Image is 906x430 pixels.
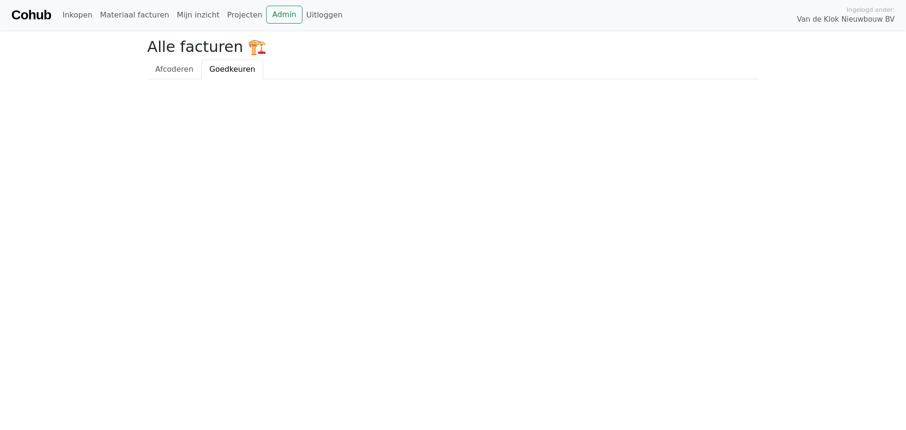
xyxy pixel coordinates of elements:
[210,65,255,74] span: Goedkeuren
[155,65,193,74] span: Afcoderen
[797,14,895,25] span: Van de Klok Nieuwbouw BV
[847,5,895,14] span: Ingelogd onder:
[223,6,266,25] a: Projecten
[173,6,224,25] a: Mijn inzicht
[59,6,96,25] a: Inkopen
[11,4,51,26] a: Cohub
[96,6,173,25] a: Materiaal facturen
[266,6,302,24] a: Admin
[147,59,201,79] a: Afcoderen
[147,38,759,56] h2: Alle facturen 🏗️
[302,6,346,25] a: Uitloggen
[201,59,263,79] a: Goedkeuren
